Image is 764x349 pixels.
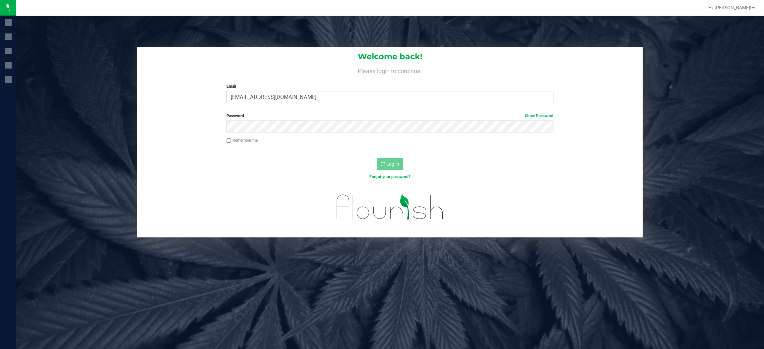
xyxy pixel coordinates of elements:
[369,174,411,179] a: Forgot your password?
[226,83,553,89] label: Email
[137,66,643,74] h4: Please login to continue.
[525,114,553,118] a: Show Password
[708,5,751,10] span: Hi, [PERSON_NAME]!
[327,187,453,227] img: flourish_logo.svg
[226,137,258,143] label: Remember me
[386,161,399,167] span: Log In
[137,52,643,61] h1: Welcome back!
[226,114,244,118] span: Password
